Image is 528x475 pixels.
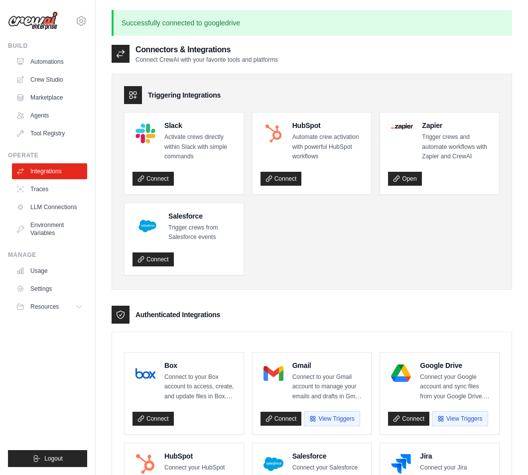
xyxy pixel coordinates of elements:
[388,172,421,186] a: Open
[12,72,87,88] a: Crew Studio
[304,411,360,426] button: View Triggers
[8,251,87,259] div: Manage
[135,56,278,64] p: Connect CrewAI with your favorite tools and platforms
[132,252,174,266] a: Connect
[422,132,491,162] p: Trigger crews and automate workflows with Zapier and CrewAI
[391,454,411,474] img: Jira Logo
[261,412,302,426] a: Connect
[164,132,236,162] p: Activate crews directly within Slack with simple commands
[164,451,236,461] h4: HubSpot
[292,120,364,130] h4: HubSpot
[388,412,429,426] a: Connect
[8,450,87,467] button: Logout
[420,451,491,461] h4: Jira
[478,427,528,475] iframe: Chat Widget
[30,303,59,311] span: Resources
[164,360,236,370] h4: Box
[8,42,87,50] div: Build
[135,214,159,238] img: Salesforce Logo
[261,172,302,186] a: Connect
[264,454,283,474] img: Salesforce Logo
[112,10,512,36] p: Successfully connected to googledrive
[391,123,413,129] img: Zapier Logo
[164,120,236,130] h4: Slack
[420,372,491,402] p: Connect your Google account and sync files from your Google Drive. Our Google Drive integration e...
[168,223,236,242] p: Trigger crews from Salesforce events
[12,108,87,123] a: Agents
[12,263,87,279] a: Usage
[148,90,221,100] h3: Triggering Integrations
[164,372,236,402] p: Connect to your Box account to access, create, and update files in Box. Increase your team’s prod...
[264,123,283,143] img: HubSpot Logo
[12,217,87,241] a: Environment Variables
[135,44,278,56] h2: Connectors & Integrations
[44,455,63,463] span: Logout
[135,310,220,320] h3: Authenticated Integrations
[12,125,87,141] a: Tool Registry
[12,54,87,70] a: Automations
[132,172,174,186] a: Connect
[292,451,364,461] h4: Salesforce
[391,363,411,383] img: Google Drive Logo
[292,372,364,402] p: Connect to your Gmail account to manage your emails and drafts in Gmail. Increase your team’s pro...
[168,211,236,221] h4: Salesforce
[8,151,87,159] div: Operate
[12,199,87,215] a: LLM Connections
[432,411,488,426] button: View Triggers
[264,363,283,383] img: Gmail Logo
[132,412,174,426] a: Connect
[8,11,58,30] img: Logo
[12,90,87,106] a: Marketplace
[12,181,87,197] a: Traces
[422,120,491,130] h4: Zapier
[12,163,87,179] a: Integrations
[292,132,364,162] p: Automate crew activation with powerful HubSpot workflows
[12,299,87,315] button: Resources
[135,454,155,474] img: HubSpot Logo
[12,281,87,297] a: Settings
[420,360,491,370] h4: Google Drive
[292,360,364,370] h4: Gmail
[135,363,155,383] img: Box Logo
[135,123,155,143] img: Slack Logo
